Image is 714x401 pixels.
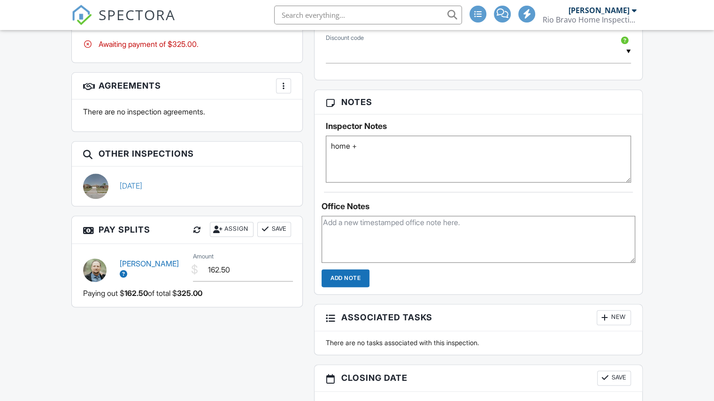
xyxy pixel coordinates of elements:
span: 325.00 [177,288,202,298]
h3: Pay Splits [72,216,302,244]
span: 162.50 [124,288,148,298]
h3: Agreements [72,73,302,99]
div: Office Notes [322,202,635,211]
span: Associated Tasks [341,311,432,324]
h3: Notes [315,90,642,114]
button: Save [257,222,291,237]
button: Save [597,371,631,386]
div: New [597,310,631,325]
div: Awaiting payment of $325.00. [83,39,291,49]
span: SPECTORA [99,5,176,24]
div: There are no tasks associated with this inspection. [320,338,637,348]
a: SPECTORA [71,13,176,32]
div: [PERSON_NAME] [568,6,630,15]
p: There are no inspection agreements. [83,106,291,117]
input: Add Note [322,269,369,287]
h5: Inspector Notes [326,121,631,131]
span: Closing date [341,371,407,384]
img: img_6239.jpg [83,258,107,282]
div: $ [191,262,198,278]
img: The Best Home Inspection Software - Spectora [71,5,92,25]
div: Assign [210,222,253,237]
span: of total $ [148,288,177,298]
label: Amount [193,252,214,261]
a: [PERSON_NAME] [120,259,179,279]
span: Paying out $ [83,288,124,298]
label: Discount code [326,34,364,42]
a: [DATE] [120,181,142,191]
textarea: home + [326,136,631,182]
h3: Other Inspections [72,142,302,166]
div: Rio Bravo Home Inspections [543,15,637,24]
input: Search everything... [274,6,462,24]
